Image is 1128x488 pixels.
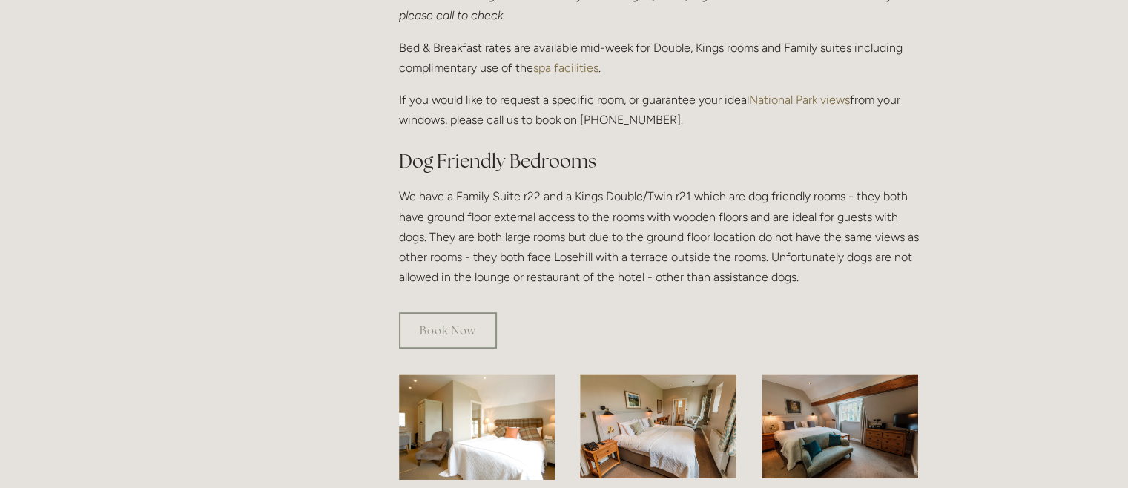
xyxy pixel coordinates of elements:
[399,312,497,349] a: Book Now
[399,374,555,480] img: Double Room view, Losehill Hotel
[533,61,598,75] a: spa facilities
[399,38,919,78] p: Bed & Breakfast rates are available mid-week for Double, Kings rooms and Family suites including ...
[762,374,918,478] img: Deluxe King Room view, Losehill Hotel
[399,90,919,130] p: If you would like to request a specific room, or guarantee your ideal from your windows, please c...
[399,186,919,287] p: We have a Family Suite r22 and a Kings Double/Twin r21 which are dog friendly rooms - they both h...
[580,374,736,478] img: King Room view, Losehill Hotel
[749,93,850,107] a: National Park views
[399,148,919,174] h2: Dog Friendly Bedrooms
